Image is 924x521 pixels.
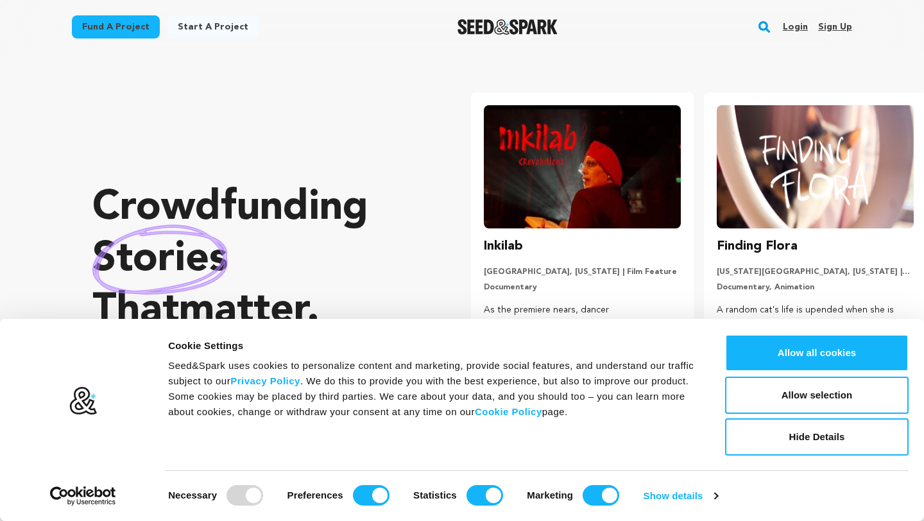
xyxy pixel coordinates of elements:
button: Allow selection [725,377,909,414]
a: Privacy Policy [230,375,300,386]
strong: Marketing [527,490,573,500]
a: Usercentrics Cookiebot - opens in a new window [27,486,139,506]
h3: Inkilab [484,236,523,257]
a: Cookie Policy [475,406,542,417]
button: Hide Details [725,418,909,456]
img: Seed&Spark Logo Dark Mode [458,19,558,35]
strong: Statistics [413,490,457,500]
img: hand sketched image [92,225,228,295]
a: Seed&Spark Homepage [458,19,558,35]
a: Start a project [167,15,259,38]
p: As the premiere nears, dancer [PERSON_NAME] confronts erasure to reclaim her great-grandfather's ... [484,303,681,348]
p: Crowdfunding that . [92,183,420,337]
p: [US_STATE][GEOGRAPHIC_DATA], [US_STATE] | Film Short [717,267,914,277]
div: Seed&Spark uses cookies to personalize content and marketing, provide social features, and unders... [168,358,696,420]
p: Documentary [484,282,681,293]
strong: Preferences [287,490,343,500]
span: matter [179,291,307,332]
img: Finding Flora image [717,105,914,228]
a: Sign up [818,17,852,37]
a: Fund a project [72,15,160,38]
p: Documentary, Animation [717,282,914,293]
img: logo [69,386,98,416]
a: Login [783,17,808,37]
h3: Finding Flora [717,236,798,257]
p: [GEOGRAPHIC_DATA], [US_STATE] | Film Feature [484,267,681,277]
div: Cookie Settings [168,338,696,354]
img: Inkilab image [484,105,681,228]
button: Allow all cookies [725,334,909,372]
p: A random cat's life is upended when she is suddenly terrorized by a lunatic narrator who is in se... [717,303,914,348]
a: Show details [644,486,718,506]
strong: Necessary [168,490,217,500]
